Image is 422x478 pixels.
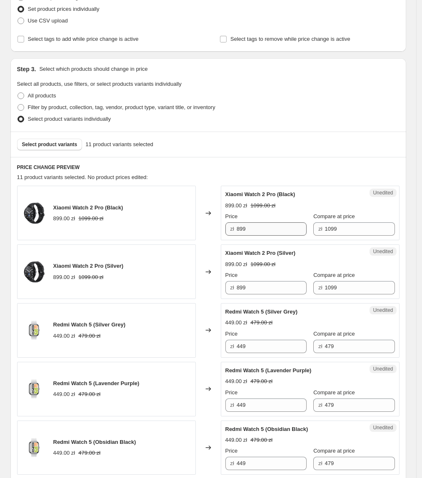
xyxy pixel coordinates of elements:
button: Select product variants [17,139,82,150]
strike: 479.00 zł [250,377,272,386]
span: Redmi Watch 5 (Silver Grey) [225,309,298,315]
span: Redmi Watch 5 (Lavender Purple) [53,380,140,386]
div: 899.00 zł [225,202,247,210]
span: Price [225,389,238,396]
span: Compare at price [313,213,355,219]
span: Price [225,331,238,337]
span: zł [318,226,322,232]
div: 449.00 zł [225,319,247,327]
strike: 479.00 zł [78,390,100,398]
strike: 479.00 zł [250,436,272,444]
span: Select all products, use filters, or select products variants individually [17,81,182,87]
span: Price [225,213,238,219]
span: Filter by product, collection, tag, vendor, product type, variant title, or inventory [28,104,215,110]
img: 19213_redmi-watch-5-silver-1_80x.png [22,376,47,401]
span: Xiaomi Watch 2 Pro (Black) [53,204,123,211]
div: 449.00 zł [53,390,75,398]
h2: Step 3. [17,65,36,73]
span: Xiaomi Watch 2 Pro (Silver) [53,263,124,269]
span: Unedited [373,366,393,372]
span: Compare at price [313,272,355,278]
h6: PRICE CHANGE PREVIEW [17,164,400,171]
span: Xiaomi Watch 2 Pro (Silver) [225,250,296,256]
strike: 479.00 zł [78,449,100,457]
div: 449.00 zł [225,436,247,444]
strike: 1099.00 zł [78,214,103,223]
img: 12136_Xiaomi_Watch_2_Pro-black-1-1600_80x.png [22,259,47,284]
span: zł [318,343,322,349]
span: Unedited [373,248,393,255]
strike: 1099.00 zł [250,202,275,210]
div: 449.00 zł [53,332,75,340]
strike: 1099.00 zł [78,273,103,281]
span: 11 product variants selected [85,140,153,149]
span: Select product variants individually [28,116,111,122]
span: Unedited [373,189,393,196]
span: Use CSV upload [28,17,68,24]
p: Select which products should change in price [39,65,147,73]
strike: 479.00 zł [250,319,272,327]
span: zł [230,460,234,466]
span: Price [225,448,238,454]
div: 899.00 zł [225,260,247,269]
span: Compare at price [313,389,355,396]
span: All products [28,92,56,99]
strike: 479.00 zł [78,332,100,340]
div: 899.00 zł [53,273,75,281]
span: Redmi Watch 5 (Lavender Purple) [225,367,312,373]
div: 449.00 zł [53,449,75,457]
span: zł [230,402,234,408]
img: 19213_redmi-watch-5-silver-1_80x.png [22,318,47,343]
span: zł [230,226,234,232]
div: 899.00 zł [53,214,75,223]
span: zł [318,460,322,466]
strike: 1099.00 zł [250,260,275,269]
span: Redmi Watch 5 (Obsidian Black) [53,439,136,445]
span: Select product variants [22,141,77,148]
span: zł [230,343,234,349]
span: Compare at price [313,448,355,454]
span: Xiaomi Watch 2 Pro (Black) [225,191,295,197]
img: 19213_redmi-watch-5-silver-1_80x.png [22,435,47,460]
img: 12136_Xiaomi_Watch_2_Pro-black-1-1600_80x.png [22,201,47,226]
span: Redmi Watch 5 (Silver Grey) [53,321,126,328]
span: zł [318,284,322,291]
div: 449.00 zł [225,377,247,386]
span: Redmi Watch 5 (Obsidian Black) [225,426,308,432]
span: Select tags to remove while price change is active [230,36,350,42]
span: zł [230,284,234,291]
span: Set product prices individually [28,6,100,12]
span: Unedited [373,307,393,314]
span: Price [225,272,238,278]
span: 11 product variants selected. No product prices edited: [17,174,148,180]
span: zł [318,402,322,408]
span: Select tags to add while price change is active [28,36,139,42]
span: Unedited [373,424,393,431]
span: Compare at price [313,331,355,337]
